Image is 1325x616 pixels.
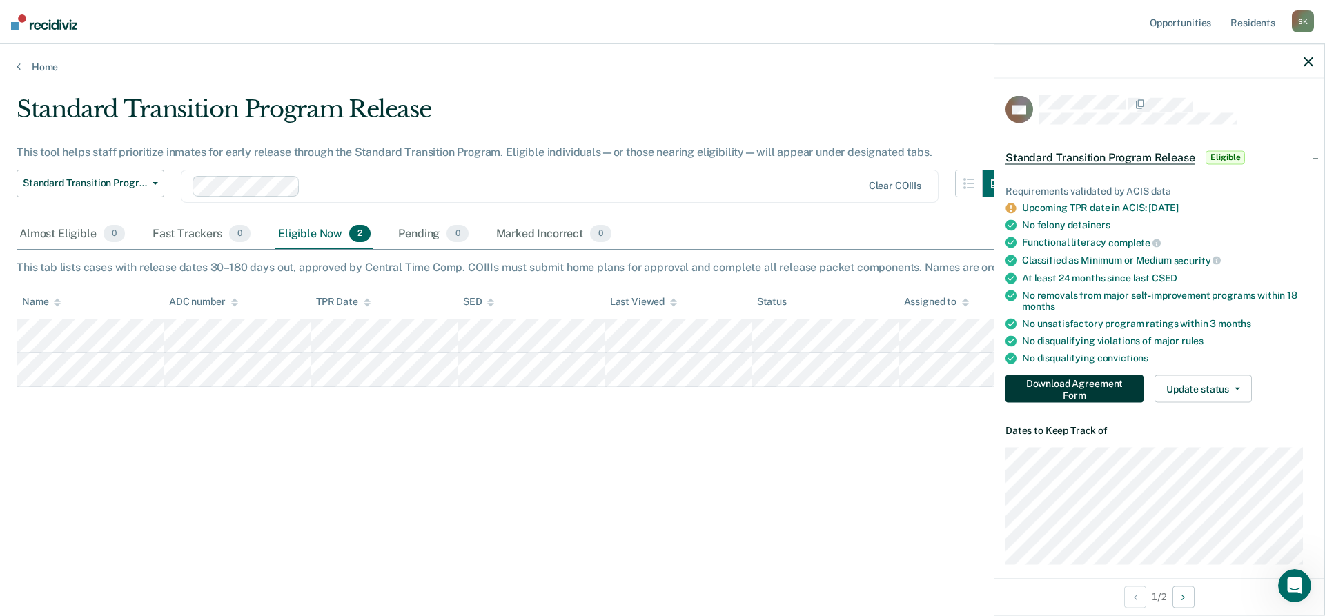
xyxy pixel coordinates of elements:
span: security [1174,255,1221,266]
span: 2 [349,225,371,243]
div: At least 24 months since last [1022,272,1313,284]
span: 0 [104,225,125,243]
button: Next Opportunity [1172,586,1195,608]
div: This tool helps staff prioritize inmates for early release through the Standard Transition Progra... [17,146,1010,159]
div: Upcoming TPR date in ACIS: [DATE] [1022,202,1313,214]
span: 0 [590,225,611,243]
span: Standard Transition Program Release [23,177,147,189]
div: Pending [395,219,471,250]
span: complete [1108,237,1161,248]
dt: Dates to Keep Track of [1005,425,1313,437]
div: Status [757,296,787,308]
span: Standard Transition Program Release [1005,150,1195,164]
div: Almost Eligible [17,219,128,250]
span: 0 [229,225,251,243]
div: Functional literacy [1022,237,1313,249]
span: Eligible [1206,150,1245,164]
div: No disqualifying violations of major [1022,335,1313,347]
div: Assigned to [904,296,969,308]
div: Requirements validated by ACIS data [1005,185,1313,197]
img: Recidiviz [11,14,77,30]
div: 1 / 2 [994,578,1324,615]
div: Last Viewed [610,296,677,308]
div: ADC number [169,296,238,308]
div: Marked Incorrect [493,219,615,250]
div: Eligible Now [275,219,373,250]
iframe: Intercom live chat [1278,569,1311,602]
div: Standard Transition Program Release [17,95,1010,135]
div: This tab lists cases with release dates 30–180 days out, approved by Central Time Comp. COIIIs mu... [17,261,1308,274]
div: Standard Transition Program ReleaseEligible [994,135,1324,179]
div: S K [1292,10,1314,32]
span: convictions [1097,352,1148,364]
div: SED [463,296,495,308]
div: Fast Trackers [150,219,253,250]
button: Previous Opportunity [1124,586,1146,608]
div: No removals from major self-improvement programs within 18 [1022,289,1313,312]
div: No disqualifying [1022,352,1313,364]
span: CSED [1152,272,1177,283]
span: rules [1181,335,1204,346]
span: months [1218,318,1251,329]
a: Navigate to form link [1005,375,1149,403]
button: Download Agreement Form [1005,375,1144,403]
div: TPR Date [316,296,371,308]
span: 0 [446,225,468,243]
span: months [1022,301,1055,312]
span: detainers [1068,219,1110,230]
a: Home [17,61,1308,73]
button: Update status [1155,375,1252,403]
div: No felony [1022,219,1313,231]
div: Classified as Minimum or Medium [1022,254,1313,266]
div: Clear COIIIs [869,180,921,192]
div: No unsatisfactory program ratings within 3 [1022,318,1313,330]
div: Name [22,296,61,308]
